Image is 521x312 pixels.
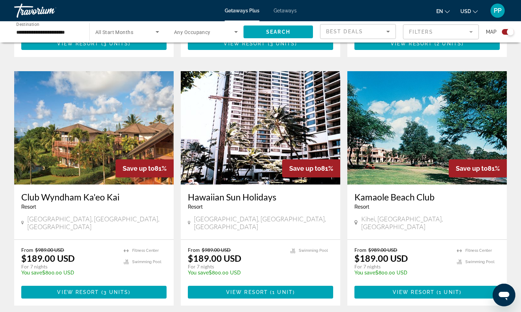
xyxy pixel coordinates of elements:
[266,41,297,46] span: ( )
[95,29,133,35] span: All Start Months
[14,71,174,185] img: 1376E01L.jpg
[494,7,502,14] span: PP
[21,253,75,263] p: $189.00 USD
[326,27,390,36] mat-select: Sort by
[354,270,375,276] span: You save
[14,1,85,20] a: Travorium
[202,247,231,253] span: $989.00 USD
[486,27,497,37] span: Map
[132,260,161,264] span: Swimming Pool
[16,22,39,27] span: Destination
[174,29,211,35] span: Any Occupancy
[347,71,507,185] img: 1287E01L.jpg
[188,270,283,276] p: $800.00 USD
[282,159,340,177] div: 81%
[99,289,131,295] span: ( )
[188,247,200,253] span: From
[225,8,259,13] a: Getaways Plus
[432,41,464,46] span: ( )
[493,284,515,306] iframe: Кнопка запуска окна обмена сообщениями
[354,37,500,50] button: View Resort(2 units)
[436,8,443,14] span: en
[188,263,283,270] p: For 7 nights
[57,289,99,295] span: View Resort
[439,289,459,295] span: 1 unit
[354,270,450,276] p: $800.00 USD
[289,165,321,172] span: Save up to
[488,3,507,18] button: User Menu
[99,41,131,46] span: ( )
[354,192,500,202] a: Kamaole Beach Club
[266,29,290,35] span: Search
[354,253,408,263] p: $189.00 USD
[460,6,478,16] button: Change currency
[188,37,333,50] button: View Resort(3 units)
[268,289,295,295] span: ( )
[437,41,461,46] span: 2 units
[21,37,167,50] button: View Resort(3 units)
[354,263,450,270] p: For 7 nights
[21,192,167,202] a: Club Wyndham Ka'eo Kai
[188,192,333,202] a: Hawaiian Sun Holidays
[188,253,241,263] p: $189.00 USD
[103,41,129,46] span: 3 units
[188,286,333,299] button: View Resort(1 unit)
[116,159,174,177] div: 81%
[132,248,159,253] span: Fitness Center
[188,204,203,210] span: Resort
[299,248,328,253] span: Swimming Pool
[243,25,313,38] button: Search
[354,286,500,299] button: View Resort(1 unit)
[21,270,42,276] span: You save
[272,289,293,295] span: 1 unit
[436,6,450,16] button: Change language
[27,215,167,231] span: [GEOGRAPHIC_DATA], [GEOGRAPHIC_DATA], [GEOGRAPHIC_DATA]
[274,8,297,13] a: Getaways
[460,8,471,14] span: USD
[270,41,295,46] span: 3 units
[21,286,167,299] button: View Resort(3 units)
[21,204,36,210] span: Resort
[194,215,333,231] span: [GEOGRAPHIC_DATA], [GEOGRAPHIC_DATA], [GEOGRAPHIC_DATA]
[21,263,117,270] p: For 7 nights
[456,165,488,172] span: Save up to
[224,41,265,46] span: View Resort
[103,289,129,295] span: 3 units
[326,29,363,34] span: Best Deals
[354,204,369,210] span: Resort
[354,247,366,253] span: From
[435,289,461,295] span: ( )
[57,41,99,46] span: View Resort
[361,215,500,231] span: Kihei, [GEOGRAPHIC_DATA], [GEOGRAPHIC_DATA]
[465,260,494,264] span: Swimming Pool
[123,165,155,172] span: Save up to
[181,71,340,185] img: A066E01L.jpg
[21,247,33,253] span: From
[465,248,492,253] span: Fitness Center
[21,270,117,276] p: $800.00 USD
[403,24,479,40] button: Filter
[226,289,268,295] span: View Resort
[35,247,64,253] span: $989.00 USD
[391,41,432,46] span: View Resort
[188,270,209,276] span: You save
[449,159,507,177] div: 81%
[368,247,397,253] span: $989.00 USD
[393,289,435,295] span: View Resort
